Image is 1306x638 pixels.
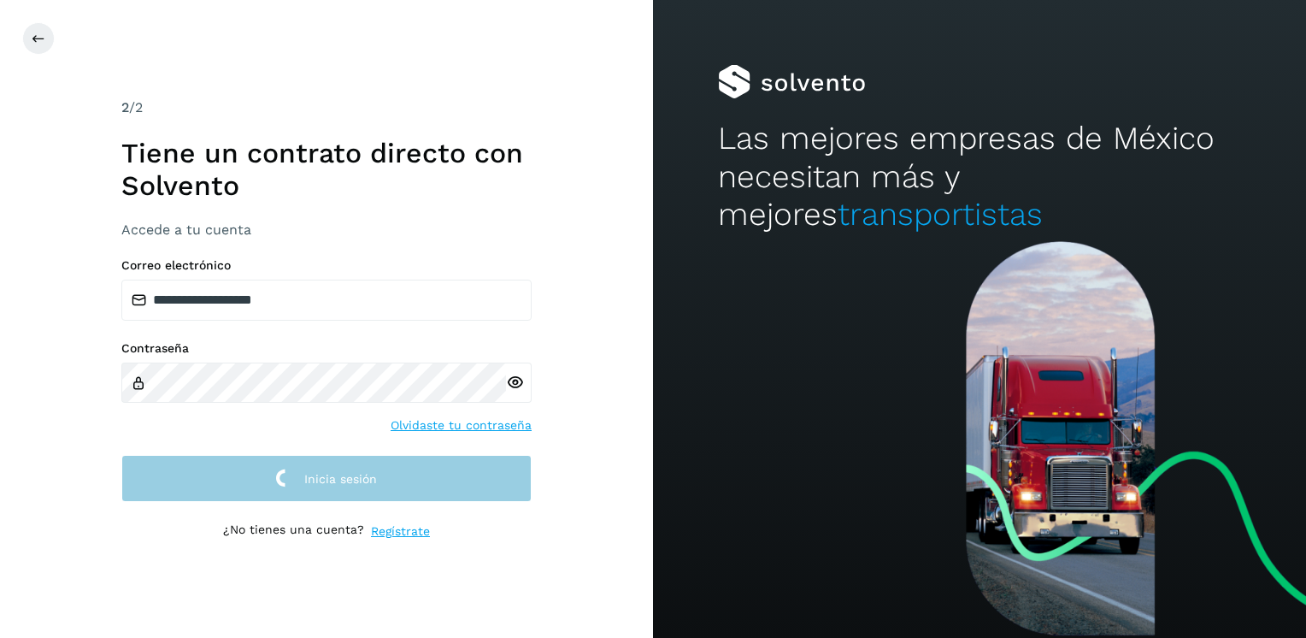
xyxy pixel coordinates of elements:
[838,196,1043,233] span: transportistas
[121,99,129,115] span: 2
[718,120,1240,233] h2: Las mejores empresas de México necesitan más y mejores
[121,137,532,203] h1: Tiene un contrato directo con Solvento
[223,523,364,541] p: ¿No tienes una cuenta?
[121,258,532,273] label: Correo electrónico
[391,416,532,434] a: Olvidaste tu contraseña
[371,523,430,541] a: Regístrate
[304,473,377,485] span: Inicia sesión
[121,341,532,356] label: Contraseña
[121,97,532,118] div: /2
[121,222,532,238] h3: Accede a tu cuenta
[121,455,532,502] button: Inicia sesión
